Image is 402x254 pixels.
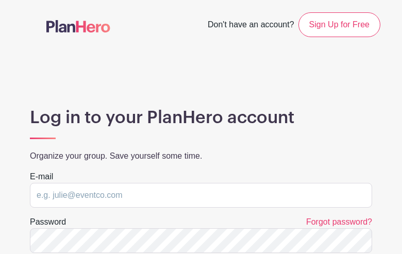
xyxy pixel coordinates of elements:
[30,216,66,228] label: Password
[30,183,372,208] input: e.g. julie@eventco.com
[30,107,372,128] h1: Log in to your PlanHero account
[298,12,380,37] a: Sign Up for Free
[208,14,294,37] span: Don't have an account?
[46,20,110,32] img: logo-507f7623f17ff9eddc593b1ce0a138ce2505c220e1c5a4e2b4648c50719b7d32.svg
[30,171,53,183] label: E-mail
[30,150,372,162] p: Organize your group. Save yourself some time.
[306,217,372,226] a: Forgot password?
